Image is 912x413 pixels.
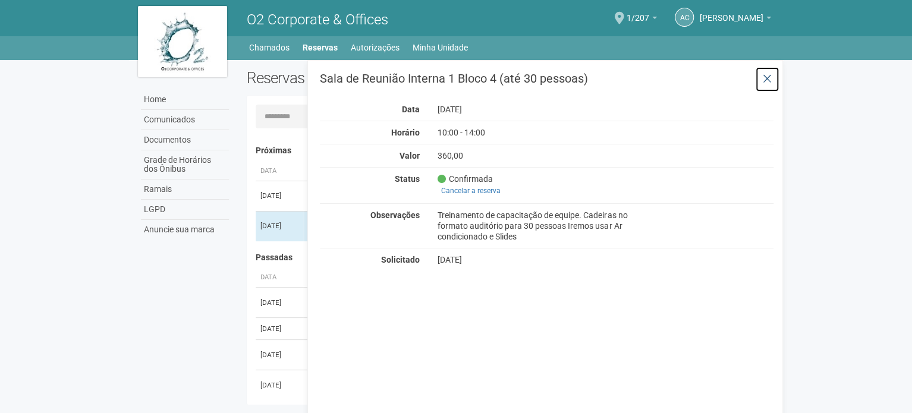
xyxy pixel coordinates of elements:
div: 360,00 [429,150,665,161]
th: Data [256,162,303,181]
a: Chamados [249,39,290,56]
div: Treinamento de capacitação de equipe. Cadeiras no formato auditório para 30 pessoas Iremos usar A... [429,210,665,242]
td: [DATE] [256,211,303,241]
strong: Data [402,105,420,114]
th: Área ou Serviço [303,162,646,181]
div: 10:00 - 14:00 [429,127,665,138]
a: Grade de Horários dos Ônibus [141,150,229,179]
h4: Passadas [256,253,765,262]
h2: Reservas [247,69,501,87]
strong: Status [395,174,420,184]
a: 1/207 [627,15,657,24]
a: Documentos [141,130,229,150]
td: Sala de Reunião Interna 1 Bloco 2 (até 30 pessoas) [303,340,646,370]
strong: Solicitado [381,255,420,264]
a: Ramais [141,179,229,200]
a: LGPD [141,200,229,220]
span: Andréa Cunha [700,2,763,23]
span: Confirmada [438,174,493,184]
span: O2 Corporate & Offices [247,11,388,28]
a: Cancelar a reserva [438,184,504,197]
td: Sala de Reunião Interna 1 Bloco 4 (até 30 pessoas) [303,181,646,211]
td: Sala de Reunião Interna 1 Bloco 2 (até 30 pessoas) [303,288,646,318]
span: 1/207 [627,2,649,23]
td: [DATE] [256,288,303,318]
h4: Próximas [256,146,765,155]
a: Comunicados [141,110,229,130]
a: Reservas [303,39,338,56]
td: Sala de Reunião Interna 1 Bloco 4 (até 30 pessoas) [303,211,646,241]
td: Sala de Reunião Interna 1 Bloco 2 (até 30 pessoas) [303,370,646,401]
th: Data [256,268,303,288]
div: [DATE] [429,104,665,115]
a: Minha Unidade [413,39,468,56]
td: [DATE] [256,340,303,370]
strong: Horário [391,128,420,137]
td: [DATE] [256,318,303,340]
a: Anuncie sua marca [141,220,229,239]
td: [DATE] [256,370,303,401]
th: Área ou Serviço [303,268,646,288]
div: [DATE] [429,254,665,265]
strong: Valor [400,151,420,160]
td: Sala de Reunião Interna 1 Bloco 2 (até 30 pessoas) [303,318,646,340]
img: logo.jpg [138,6,227,77]
a: AC [675,8,694,27]
a: Home [141,90,229,110]
td: [DATE] [256,181,303,211]
h3: Sala de Reunião Interna 1 Bloco 4 (até 30 pessoas) [320,72,773,84]
a: [PERSON_NAME] [700,15,771,24]
a: Autorizações [351,39,400,56]
strong: Observações [370,210,420,220]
